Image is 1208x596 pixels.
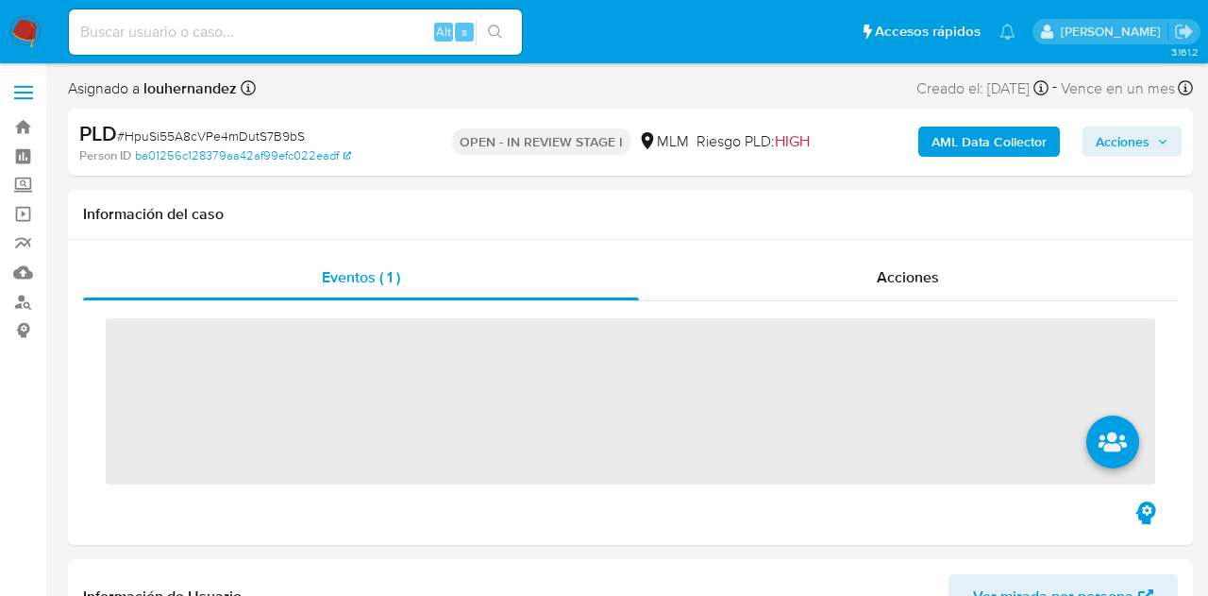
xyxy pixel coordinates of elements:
b: PLD [79,118,117,148]
a: Notificaciones [999,24,1015,40]
a: Salir [1174,22,1194,42]
a: ba01256c128379aa42af99efc022eadf [135,147,351,164]
p: loui.hernandezrodriguez@mercadolibre.com.mx [1061,23,1167,41]
b: AML Data Collector [931,127,1047,157]
span: Acciones [877,266,939,288]
span: Eventos ( 1 ) [322,266,400,288]
span: Asignado a [68,78,237,99]
input: Buscar usuario o caso... [69,20,522,44]
button: Acciones [1082,127,1182,157]
button: AML Data Collector [918,127,1060,157]
span: ‌ [106,318,1155,485]
b: louhernandez [140,77,237,99]
h1: Información del caso [83,205,1178,224]
span: Alt [436,23,451,41]
div: MLM [638,131,689,152]
div: Creado el: [DATE] [916,76,1049,101]
span: Vence en un mes [1061,78,1175,99]
span: # HpuSi55A8cVPe4mDutS7B9bS [117,127,305,145]
span: Riesgo PLD: [696,131,810,152]
span: s [461,23,467,41]
span: - [1052,76,1057,101]
b: Person ID [79,147,131,164]
span: Accesos rápidos [875,22,981,42]
button: search-icon [476,19,514,45]
span: HIGH [775,130,810,152]
span: Acciones [1096,127,1149,157]
p: OPEN - IN REVIEW STAGE I [452,128,630,155]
